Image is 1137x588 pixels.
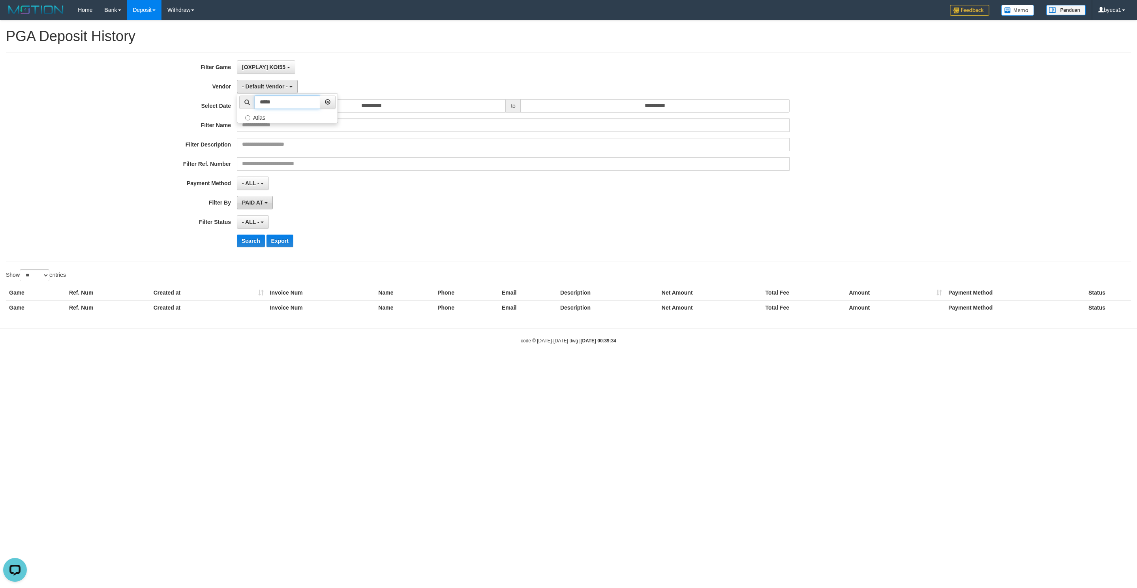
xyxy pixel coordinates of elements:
span: - ALL - [242,180,259,186]
button: [OXPLAY] KOI55 [237,60,295,74]
th: Phone [434,286,499,300]
button: - ALL - [237,215,269,229]
button: Search [237,235,265,247]
img: MOTION_logo.png [6,4,66,16]
span: - Default Vendor - [242,83,288,90]
th: Status [1085,300,1131,315]
th: Created at [150,286,267,300]
th: Invoice Num [267,300,375,315]
th: Name [375,286,434,300]
th: Game [6,300,66,315]
label: Show entries [6,269,66,281]
strong: [DATE] 00:39:34 [581,338,616,344]
small: code © [DATE]-[DATE] dwg | [521,338,616,344]
label: Atlas [237,111,338,123]
button: Open LiveChat chat widget [3,3,27,27]
th: Payment Method [945,286,1085,300]
th: Ref. Num [66,300,150,315]
th: Created at [150,300,267,315]
span: [OXPLAY] KOI55 [242,64,285,70]
span: PAID AT [242,199,263,206]
th: Net Amount [659,300,762,315]
th: Amount [846,286,945,300]
th: Description [557,286,659,300]
th: Net Amount [659,286,762,300]
input: Atlas [245,115,250,120]
button: PAID AT [237,196,273,209]
th: Amount [846,300,945,315]
th: Email [499,286,557,300]
button: - Default Vendor - [237,80,298,93]
th: Game [6,286,66,300]
select: Showentries [20,269,49,281]
h1: PGA Deposit History [6,28,1131,44]
th: Name [375,300,434,315]
th: Description [557,300,659,315]
th: Phone [434,300,499,315]
button: Export [266,235,293,247]
img: Feedback.jpg [950,5,989,16]
span: to [506,99,521,113]
th: Ref. Num [66,286,150,300]
th: Payment Method [945,300,1085,315]
th: Status [1085,286,1131,300]
img: panduan.png [1046,5,1086,15]
span: - ALL - [242,219,259,225]
th: Total Fee [762,286,846,300]
img: Button%20Memo.svg [1001,5,1034,16]
th: Total Fee [762,300,846,315]
th: Email [499,300,557,315]
th: Invoice Num [267,286,375,300]
button: - ALL - [237,177,269,190]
